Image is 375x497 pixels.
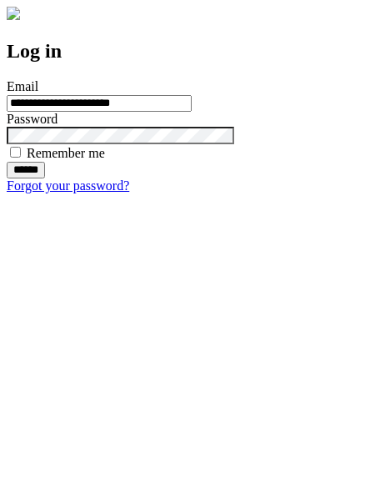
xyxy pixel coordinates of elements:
h2: Log in [7,40,368,63]
label: Password [7,112,57,126]
a: Forgot your password? [7,178,129,193]
img: logo-4e3dc11c47720685a147b03b5a06dd966a58ff35d612b21f08c02c0306f2b779.png [7,7,20,20]
label: Email [7,79,38,93]
label: Remember me [27,146,105,160]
